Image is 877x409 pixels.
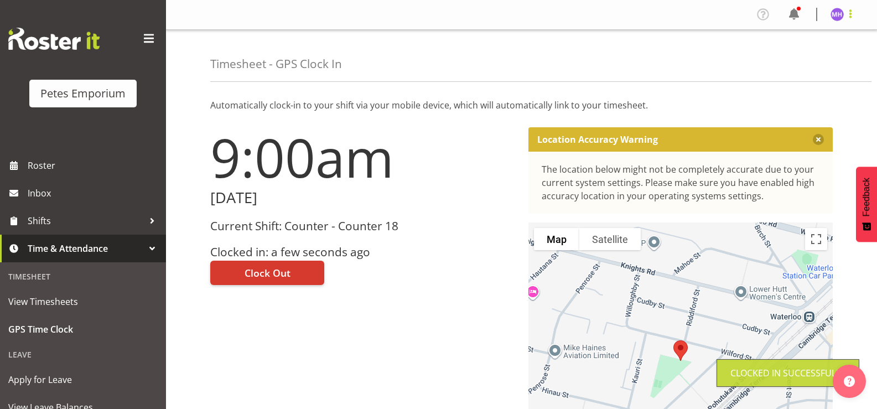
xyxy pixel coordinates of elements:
[579,228,641,250] button: Show satellite imagery
[210,58,342,70] h4: Timesheet - GPS Clock In
[8,371,158,388] span: Apply for Leave
[210,189,515,206] h2: [DATE]
[8,293,158,310] span: View Timesheets
[805,228,827,250] button: Toggle fullscreen view
[831,8,844,21] img: mackenzie-halford4471.jpg
[3,315,163,343] a: GPS Time Clock
[210,99,833,112] p: Automatically clock-in to your shift via your mobile device, which will automatically link to you...
[245,266,290,280] span: Clock Out
[3,366,163,394] a: Apply for Leave
[210,261,324,285] button: Clock Out
[28,240,144,257] span: Time & Attendance
[210,220,515,232] h3: Current Shift: Counter - Counter 18
[28,157,160,174] span: Roster
[537,134,658,145] p: Location Accuracy Warning
[210,246,515,258] h3: Clocked in: a few seconds ago
[844,376,855,387] img: help-xxl-2.png
[3,288,163,315] a: View Timesheets
[8,28,100,50] img: Rosterit website logo
[3,343,163,366] div: Leave
[28,213,144,229] span: Shifts
[813,134,824,145] button: Close message
[28,185,160,201] span: Inbox
[542,163,820,203] div: The location below might not be completely accurate due to your current system settings. Please m...
[3,265,163,288] div: Timesheet
[730,366,845,380] div: Clocked in Successfully
[856,167,877,242] button: Feedback - Show survey
[534,228,579,250] button: Show street map
[8,321,158,338] span: GPS Time Clock
[862,178,871,216] span: Feedback
[210,127,515,187] h1: 9:00am
[40,85,126,102] div: Petes Emporium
